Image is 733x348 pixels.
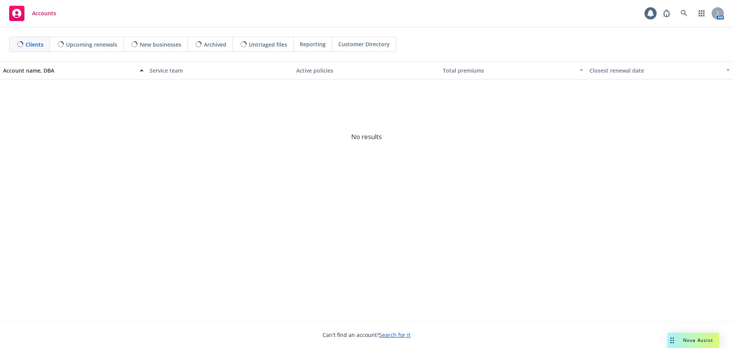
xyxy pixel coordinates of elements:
[6,3,59,24] a: Accounts
[589,66,722,74] div: Closest renewal date
[323,331,410,339] span: Can't find an account?
[26,40,44,49] span: Clients
[293,61,440,79] button: Active policies
[147,61,293,79] button: Service team
[440,61,586,79] button: Total premiums
[443,66,575,74] div: Total premiums
[338,40,390,48] span: Customer Directory
[300,40,326,48] span: Reporting
[296,66,437,74] div: Active policies
[667,333,719,348] button: Nova Assist
[667,333,677,348] div: Drag to move
[586,61,733,79] button: Closest renewal date
[32,10,56,16] span: Accounts
[694,6,709,21] a: Switch app
[3,66,135,74] div: Account name, DBA
[204,40,226,49] span: Archived
[676,6,692,21] a: Search
[150,66,290,74] div: Service team
[659,6,674,21] a: Report a Bug
[249,40,287,49] span: Untriaged files
[379,331,410,338] a: Search for it
[683,337,713,343] span: Nova Assist
[66,40,117,49] span: Upcoming renewals
[140,40,181,49] span: New businesses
